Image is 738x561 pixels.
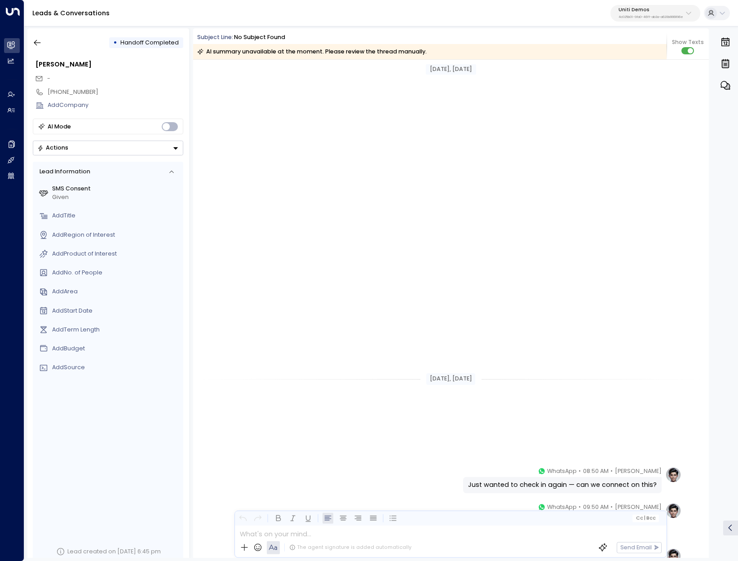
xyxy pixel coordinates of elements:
div: AddTitle [52,212,180,220]
img: profile-logo.png [665,503,681,519]
div: AI summary unavailable at the moment. Please review the thread manually. [197,47,427,56]
span: [PERSON_NAME] [615,467,662,476]
div: [PERSON_NAME] [35,60,183,70]
div: AddProduct of Interest [52,250,180,258]
div: Lead created on [DATE] 6:45 pm [67,548,161,556]
div: AddStart Date [52,307,180,315]
span: [PERSON_NAME] [615,503,662,512]
span: - [47,75,50,82]
div: AI Mode [48,122,71,131]
span: 09:50 AM [583,503,609,512]
div: AddCompany [48,101,183,110]
div: [DATE], [DATE] [426,373,475,385]
div: Just wanted to check in again — can we connect on this? [468,480,657,490]
div: [DATE], [DATE] [426,64,476,75]
span: | [644,516,645,521]
span: Cc Bcc [636,516,656,521]
button: Cc|Bcc [633,514,659,522]
span: 08:50 AM [583,467,609,476]
span: • [610,503,613,512]
img: profile-logo.png [665,467,681,483]
span: • [579,503,581,512]
p: 4c025b01-9fa0-46ff-ab3a-a620b886896e [619,15,683,19]
span: • [610,467,613,476]
div: Actions [37,144,68,151]
div: Lead Information [36,168,90,176]
span: WhatsApp [547,503,577,512]
div: No subject found [234,33,285,42]
div: [PHONE_NUMBER] [48,88,183,97]
div: AddTerm Length [52,326,180,334]
div: The agent signature is added automatically [289,544,411,551]
span: Handoff Completed [120,39,179,46]
div: Button group with a nested menu [33,141,183,155]
div: AddArea [52,287,180,296]
button: Redo [252,513,264,524]
div: AddSource [52,363,180,372]
button: Undo [238,513,249,524]
div: AddBudget [52,345,180,353]
p: Uniti Demos [619,7,683,13]
label: SMS Consent [52,185,180,193]
div: Given [52,193,180,202]
span: Show Texts [672,38,704,46]
span: • [579,467,581,476]
div: AddRegion of Interest [52,231,180,239]
button: Actions [33,141,183,155]
a: Leads & Conversations [32,9,110,18]
span: WhatsApp [547,467,577,476]
button: Uniti Demos4c025b01-9fa0-46ff-ab3a-a620b886896e [610,5,700,22]
div: AddNo. of People [52,269,180,277]
div: • [113,35,117,50]
span: Subject Line: [197,33,233,41]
